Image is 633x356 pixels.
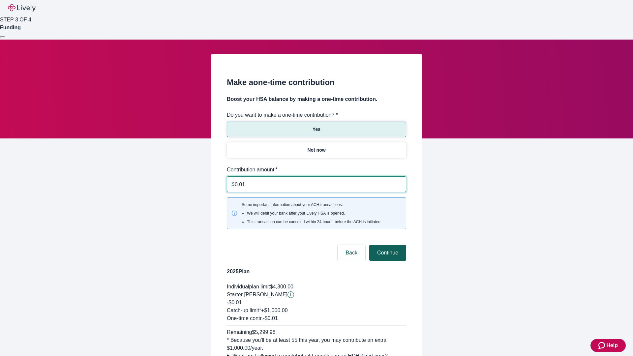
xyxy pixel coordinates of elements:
[598,341,606,349] svg: Zendesk support icon
[590,339,626,352] button: Zendesk support iconHelp
[227,292,287,297] span: Starter [PERSON_NAME]
[313,126,320,133] p: Yes
[227,166,278,174] label: Contribution amount
[227,329,252,335] span: Remaining
[369,245,406,261] button: Continue
[227,336,406,352] div: * Because you'll be at least 55 this year, you may contribute an extra $1,000.00 /year.
[338,245,365,261] button: Back
[227,95,406,103] h4: Boost your HSA balance by making a one-time contribution.
[252,329,275,335] span: $5,299.98
[235,178,406,191] input: $0.00
[231,180,234,188] p: $
[227,308,261,313] span: Catch-up limit*
[227,268,406,276] h4: 2025 Plan
[287,291,294,298] svg: Starter penny details
[227,142,406,158] button: Not now
[247,210,381,216] li: We will debit your bank after your Lively HSA is opened.
[263,315,278,321] span: - $0.01
[227,315,263,321] span: One-time contr.
[261,308,288,313] span: + $1,000.00
[287,291,294,298] button: Lively will contribute $0.01 to establish your account
[307,147,325,154] p: Not now
[270,284,293,289] span: $4,300.00
[247,219,381,225] li: This transaction can be canceled within 24 hours, before the ACH is initiated.
[606,341,618,349] span: Help
[227,284,270,289] span: Individual plan limit
[227,76,406,88] h2: Make a one-time contribution
[227,111,338,119] label: Do you want to make a one-time contribution? *
[227,122,406,137] button: Yes
[8,4,36,12] img: Lively
[227,300,242,305] span: -$0.01
[242,202,381,225] span: Some important information about your ACH transactions:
